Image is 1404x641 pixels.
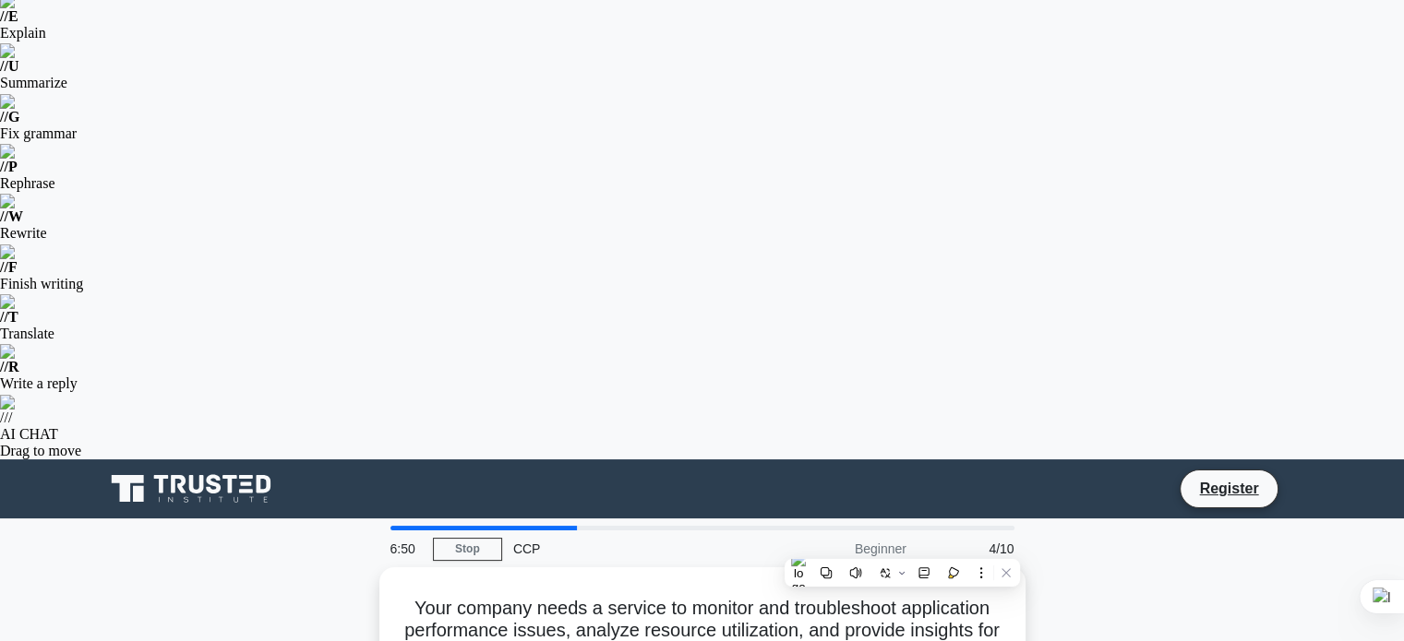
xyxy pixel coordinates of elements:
div: 4/10 [918,530,1026,567]
a: Register [1188,477,1269,500]
div: CCP [502,530,756,567]
div: Beginner [756,530,918,567]
div: 6:50 [379,530,433,567]
a: Stop [433,538,502,561]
